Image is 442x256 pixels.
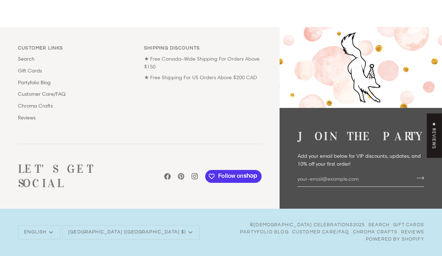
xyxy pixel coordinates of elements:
[254,222,353,227] a: [DEMOGRAPHIC_DATA] Celebrations
[298,129,424,144] h3: Join the Party
[62,225,200,240] button: [GEOGRAPHIC_DATA] ([GEOGRAPHIC_DATA] $)
[368,222,390,227] a: Search
[250,222,365,229] span: © 2025
[240,229,289,234] a: Partyfolio Blog
[18,91,66,97] a: Customer Care/FAQ
[393,222,424,227] a: Gift Cards
[18,79,51,86] a: Partyfolio Blog
[18,67,42,74] a: Gift Cards
[18,56,34,62] a: Search
[353,229,397,234] a: Chroma Crafts
[292,229,349,234] a: Customer Care/FAQ
[144,55,262,71] p: ★ Free Canada-Wide Shipping For Orders Above $150
[18,225,60,240] button: English
[18,162,140,191] h3: Let's Get Social
[18,45,135,56] p: Links
[18,103,53,109] a: Chroma Crafts
[18,114,36,121] a: Reviews
[298,152,424,168] p: Add your email below for VIP discounts, updates, and 10% off your first order!
[144,45,262,56] p: Shipping Discounts
[427,113,442,158] div: Click to open Judge.me floating reviews tab
[412,172,424,184] button: Join
[298,172,412,186] input: your-email@example.com
[366,237,424,242] a: Powered by Shopify
[144,74,262,82] p: ★ Free Shipping For US Orders Above $200 CAD
[401,229,424,234] a: Reviews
